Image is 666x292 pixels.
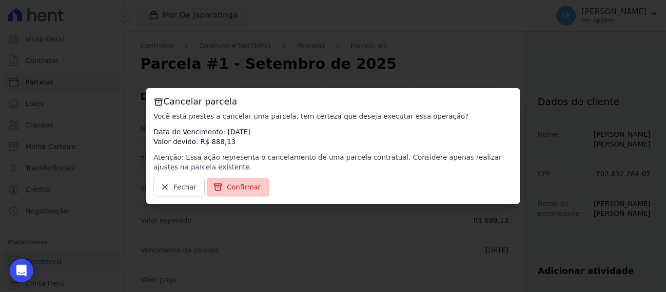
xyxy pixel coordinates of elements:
a: Confirmar [207,178,269,196]
h3: Cancelar parcela [154,96,512,107]
div: Open Intercom Messenger [10,259,33,282]
span: Fechar [174,182,196,192]
p: Você está prestes a cancelar uma parcela, tem certeza que deseja executar essa operação? [154,111,512,121]
span: Confirmar [227,182,261,192]
p: Data de Vencimento: [DATE] Valor devido: R$ 888,13 [154,127,512,146]
p: Atenção: Essa ação representa o cancelamento de uma parcela contratual. Considere apenas realizar... [154,152,512,172]
a: Fechar [154,178,205,196]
